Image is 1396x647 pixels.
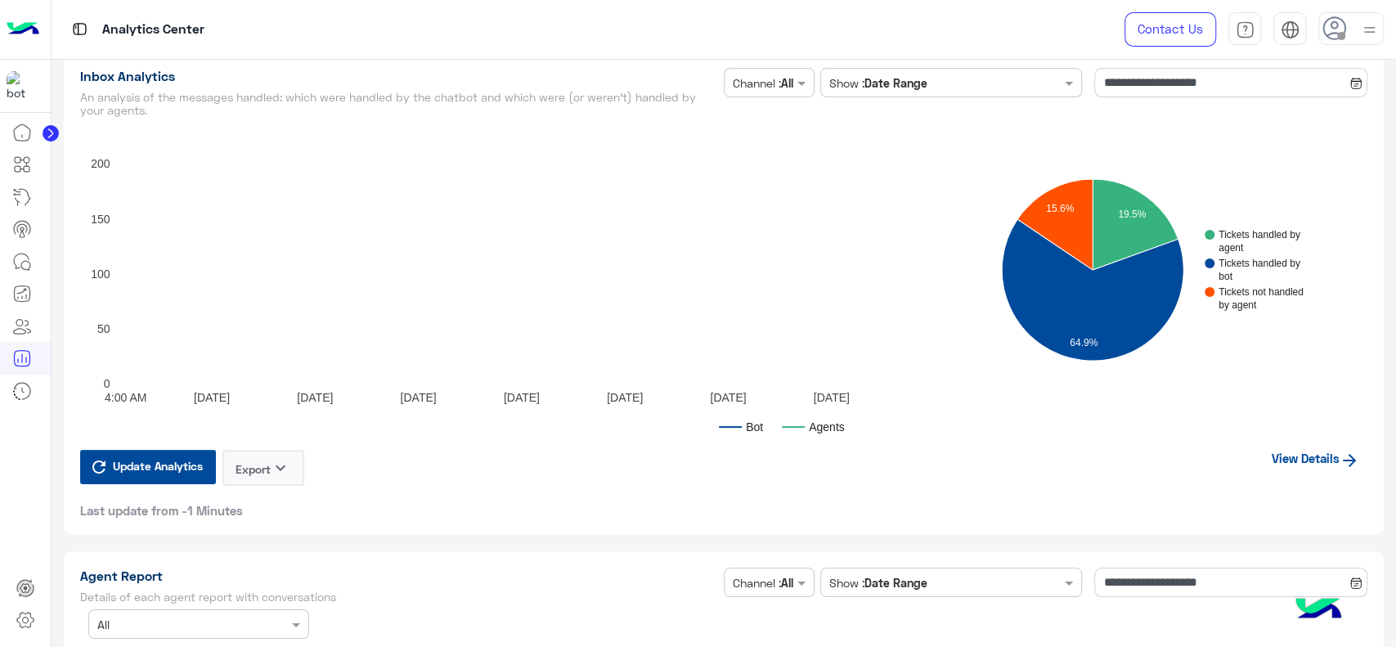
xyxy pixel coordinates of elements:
[1219,229,1300,240] text: Tickets handled by
[80,68,718,84] h1: Inbox Analytics
[809,420,845,434] text: Agents
[80,502,243,519] span: Last update from -1 Minutes
[271,458,290,478] i: keyboard_arrow_down
[1118,209,1146,220] text: 19.5%
[105,391,146,404] text: 4:00 AM
[193,391,229,404] text: [DATE]
[80,450,216,484] button: Update Analytics
[80,91,718,117] h5: An analysis of the messages handled: which were handled by the chatbot and which were (or weren’t...
[1070,337,1097,348] text: 64.9%
[710,391,746,404] text: [DATE]
[7,12,39,47] img: Logo
[103,378,110,391] text: 0
[297,391,333,404] text: [DATE]
[503,391,539,404] text: [DATE]
[954,123,1349,417] svg: A chart.
[1124,12,1216,47] a: Contact Us
[746,420,763,434] text: Bot
[1290,582,1347,639] img: hulul-logo.png
[1219,242,1244,254] text: agent
[91,158,110,171] text: 200
[1219,271,1232,282] text: bot
[1228,12,1261,47] a: tab
[80,568,718,584] h1: Agent Report
[1219,258,1300,269] text: Tickets handled by
[1281,20,1299,39] img: tab
[80,591,718,604] h5: Details of each agent report with conversations
[1219,299,1257,311] text: by agent
[1219,286,1304,298] text: Tickets not handled
[91,267,110,281] text: 100
[109,455,207,477] span: Update Analytics
[400,391,436,404] text: [DATE]
[97,322,110,335] text: 50
[91,213,110,226] text: 150
[102,19,204,41] p: Analytics Center
[70,19,90,39] img: tab
[1359,20,1380,40] img: profile
[1236,20,1255,39] img: tab
[813,391,849,404] text: [DATE]
[222,450,304,486] button: Exportkeyboard_arrow_down
[1046,203,1074,214] text: 15.6%
[80,123,951,450] svg: A chart.
[607,391,643,404] text: [DATE]
[7,71,36,101] img: 317874714732967
[1264,443,1367,474] a: View Details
